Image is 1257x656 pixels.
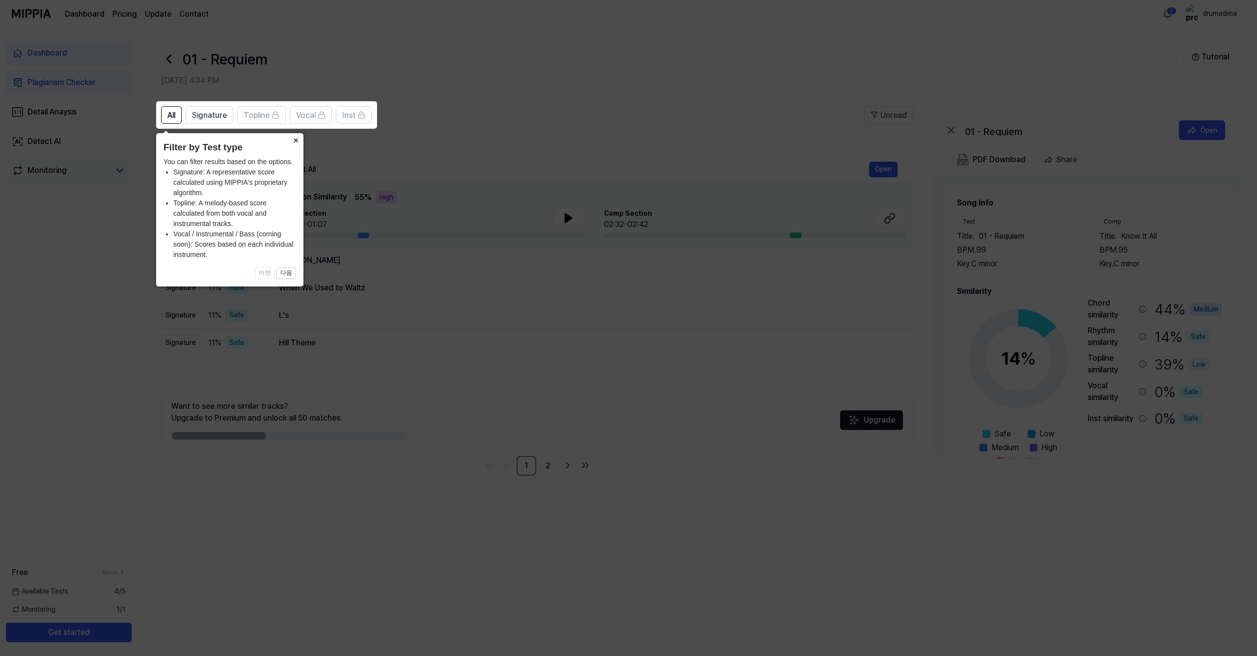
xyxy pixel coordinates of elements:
[276,267,296,279] button: 다음
[173,229,296,260] li: Vocal / Instrumental / Bass (coming soon): Scores based on each individual instrument.
[173,198,296,229] li: Topline: A melody-based score calculated from both vocal and instrumental tracks.
[290,106,332,124] button: Vocal
[186,106,233,124] button: Signature
[173,167,296,198] li: Signature: A representative score calculated using MIPPIA's proprietary algorithm.
[342,110,355,121] span: Inst
[164,157,296,260] div: You can filter results based on the options.
[288,133,303,147] button: Close
[296,110,316,121] span: Vocal
[244,110,270,121] span: Topline
[237,106,286,124] button: Topline
[167,110,175,121] span: All
[192,110,227,121] span: Signature
[336,106,372,124] button: Inst
[161,106,182,124] button: All
[164,141,296,155] header: Filter by Test type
